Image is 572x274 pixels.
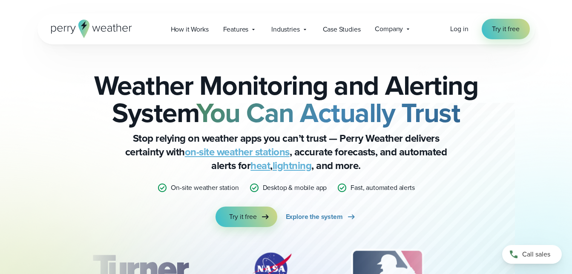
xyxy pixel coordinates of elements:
[229,212,256,222] span: Try it free
[185,144,290,160] a: on-site weather stations
[351,183,414,193] p: Fast, automated alerts
[323,24,361,35] span: Case Studies
[263,183,327,193] p: Desktop & mobile app
[375,24,403,34] span: Company
[450,24,468,34] a: Log in
[286,212,343,222] span: Explore the system
[250,158,270,173] a: heat
[492,24,519,34] span: Try it free
[116,131,457,172] p: Stop relying on weather apps you can’t trust — Perry Weather delivers certainty with , accurate f...
[223,24,249,35] span: Features
[502,245,562,264] a: Call sales
[522,249,550,259] span: Call sales
[80,72,492,126] h2: Weather Monitoring and Alerting System
[286,207,356,227] a: Explore the system
[171,183,239,193] p: On-site weather station
[482,19,529,39] a: Try it free
[171,24,209,35] span: How it Works
[316,20,368,38] a: Case Studies
[216,207,277,227] a: Try it free
[196,93,460,133] strong: You Can Actually Trust
[273,158,312,173] a: lightning
[271,24,299,35] span: Industries
[164,20,216,38] a: How it Works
